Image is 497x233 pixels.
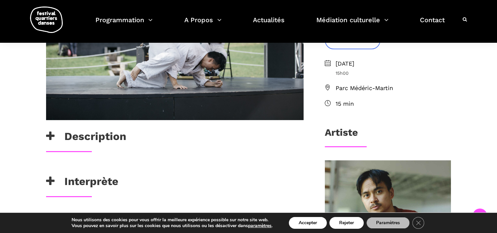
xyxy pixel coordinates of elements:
[412,217,424,229] button: Close GDPR Cookie Banner
[420,14,445,34] a: Contact
[253,14,285,34] a: Actualités
[336,84,451,93] span: Parc Médéric-Martin
[316,14,389,34] a: Médiation culturelle
[325,127,358,143] h3: Artiste
[289,217,327,229] button: Accepter
[329,217,364,229] button: Rejeter
[72,217,273,223] p: Nous utilisons des cookies pour vous offrir la meilleure expérience possible sur notre site web.
[336,59,451,69] span: [DATE]
[95,14,153,34] a: Programmation
[336,99,451,109] span: 15 min
[184,14,222,34] a: A Propos
[72,223,273,229] p: Vous pouvez en savoir plus sur les cookies que nous utilisons ou les désactiver dans .
[30,7,63,33] img: logo-fqd-med
[336,70,451,77] span: 15h00
[46,175,118,191] h3: Interprète
[46,130,126,146] h3: Description
[248,223,272,229] button: paramètres
[366,217,410,229] button: Paramètres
